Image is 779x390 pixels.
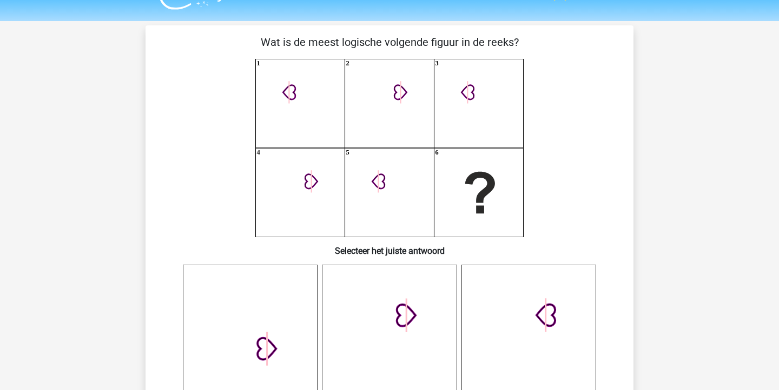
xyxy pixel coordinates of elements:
text: 3 [435,60,439,68]
text: 5 [346,149,349,157]
text: 1 [257,60,260,68]
text: 2 [346,60,349,68]
h6: Selecteer het juiste antwoord [163,237,616,256]
text: 4 [257,149,260,157]
p: Wat is de meest logische volgende figuur in de reeks? [163,34,616,50]
text: 6 [435,149,439,157]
